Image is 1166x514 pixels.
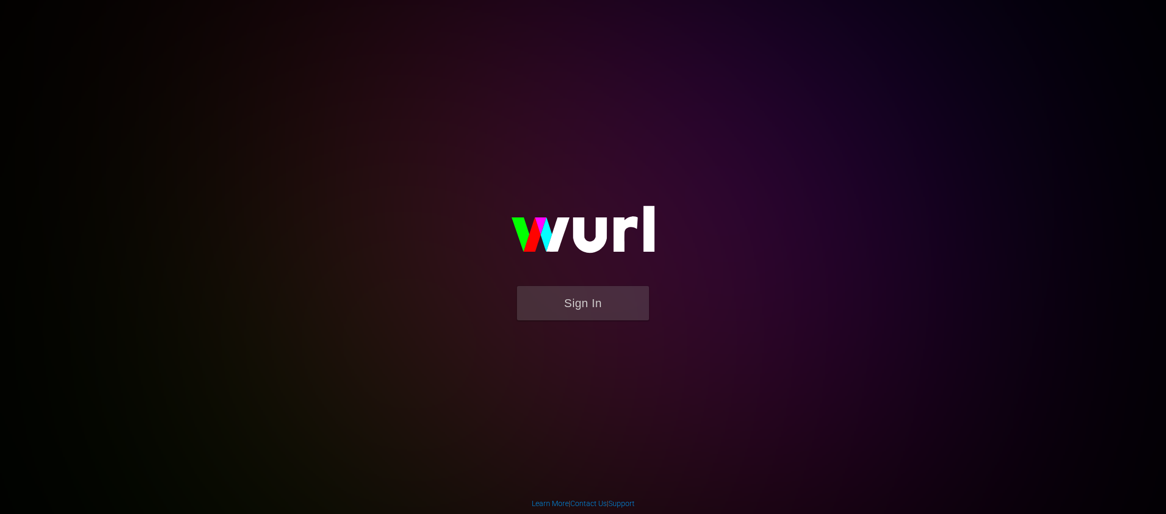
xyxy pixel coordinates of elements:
a: Contact Us [570,499,607,508]
a: Support [608,499,635,508]
div: | | [532,498,635,509]
img: wurl-logo-on-black-223613ac3d8ba8fe6dc639794a292ebdb59501304c7dfd60c99c58986ef67473.svg [477,183,689,285]
button: Sign In [517,286,649,320]
a: Learn More [532,499,569,508]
